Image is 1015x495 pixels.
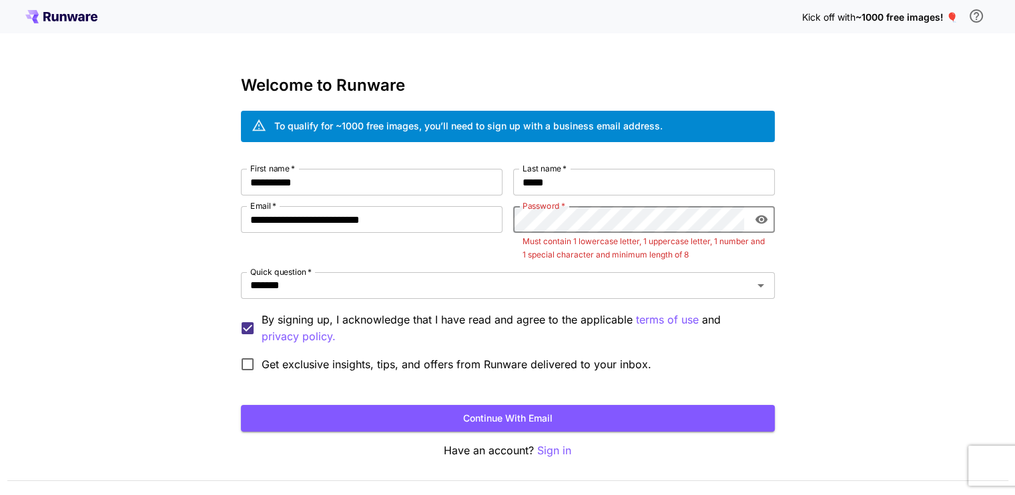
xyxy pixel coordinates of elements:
label: Email [250,200,276,211]
label: Password [523,200,565,211]
label: Last name [523,163,567,174]
span: Get exclusive insights, tips, and offers from Runware delivered to your inbox. [262,356,651,372]
button: toggle password visibility [749,207,773,231]
span: ~1000 free images! 🎈 [856,11,958,23]
label: First name [250,163,295,174]
p: privacy policy. [262,328,336,345]
button: By signing up, I acknowledge that I have read and agree to the applicable and privacy policy. [636,312,699,328]
span: Kick off with [802,11,856,23]
label: Quick question [250,266,312,278]
button: Sign in [537,442,571,459]
div: To qualify for ~1000 free images, you’ll need to sign up with a business email address. [274,119,663,133]
p: Have an account? [241,442,775,459]
p: terms of use [636,312,699,328]
button: Continue with email [241,405,775,432]
button: Open [751,276,770,295]
p: By signing up, I acknowledge that I have read and agree to the applicable and [262,312,764,345]
button: In order to qualify for free credit, you need to sign up with a business email address and click ... [963,3,990,29]
p: Must contain 1 lowercase letter, 1 uppercase letter, 1 number and 1 special character and minimum... [523,235,765,262]
button: By signing up, I acknowledge that I have read and agree to the applicable terms of use and [262,328,336,345]
h3: Welcome to Runware [241,76,775,95]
